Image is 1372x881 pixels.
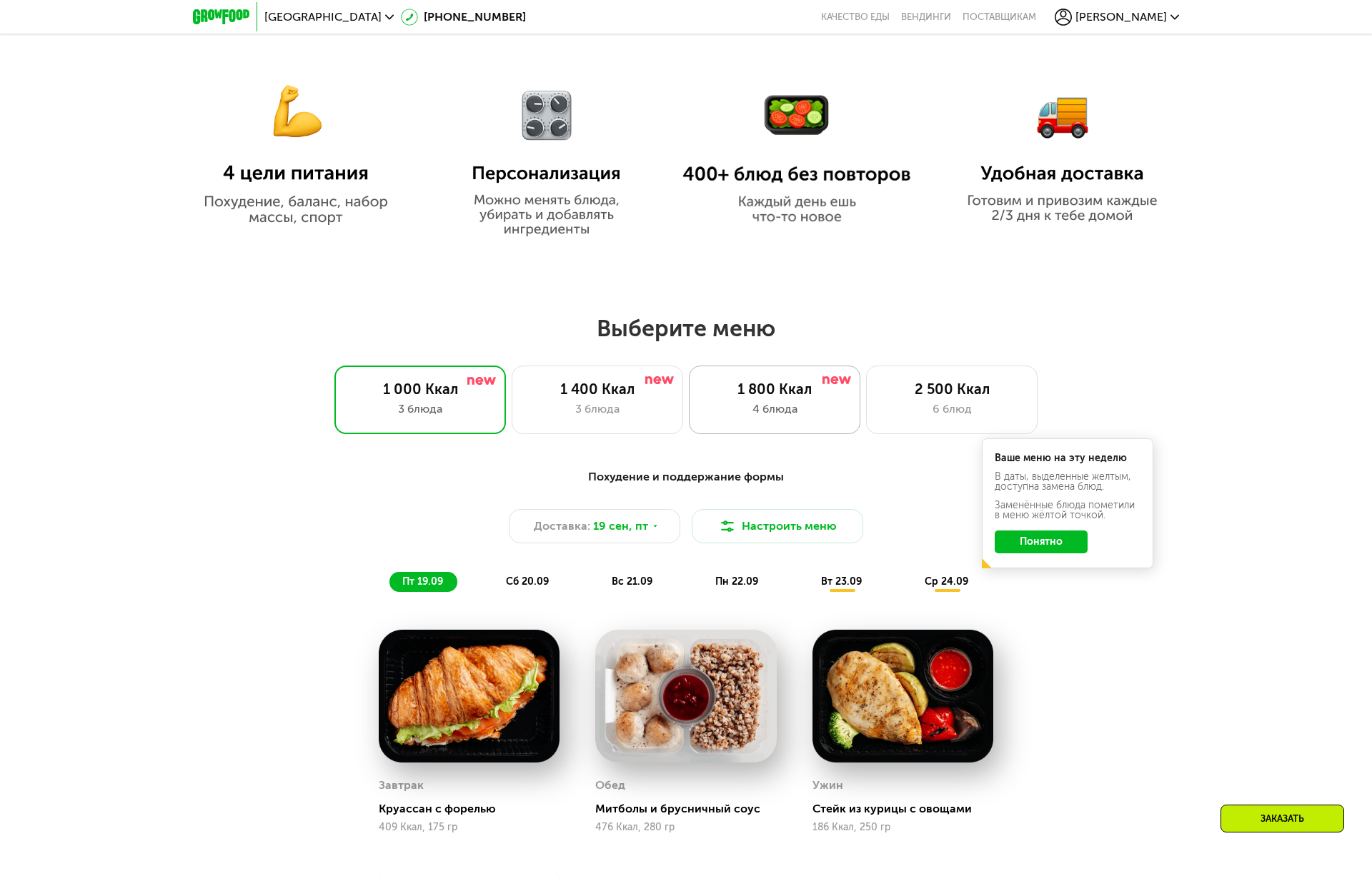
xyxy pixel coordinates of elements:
[715,575,758,588] span: пн 22.09
[901,11,951,23] a: Вендинги
[1075,11,1167,23] span: [PERSON_NAME]
[963,11,1036,23] div: поставщикам
[379,822,560,833] div: 409 Ккал, 175 гр
[349,381,491,398] div: 1 000 Ккал
[506,575,549,588] span: сб 20.09
[995,500,1140,520] div: Заменённые блюда пометили в меню жёлтой точкой.
[527,401,668,418] div: 3 блюда
[349,401,491,418] div: 3 блюда
[595,802,787,816] div: Митболы и брусничный соус
[593,518,648,535] span: 19 сен, пт
[995,472,1140,492] div: В даты, выделенные желтым, доступна замена блюд.
[821,575,862,588] span: вт 23.09
[264,11,382,23] span: [GEOGRAPHIC_DATA]
[527,381,668,398] div: 1 400 Ккал
[995,453,1140,463] div: Ваше меню на эту неделю
[263,468,1109,486] div: Похудение и поддержание формы
[821,11,890,23] a: Качество еды
[692,509,863,543] button: Настроить меню
[379,802,571,816] div: Круассан с форелью
[46,314,1326,343] h2: Выберите меню
[995,530,1088,553] button: Понятно
[401,9,526,26] a: [PHONE_NUMBER]
[379,775,424,796] div: Завтрак
[881,381,1023,398] div: 2 500 Ккал
[595,775,625,796] div: Обед
[704,401,845,418] div: 4 блюда
[812,822,993,833] div: 186 Ккал, 250 гр
[812,775,843,796] div: Ужин
[1221,805,1344,832] div: Заказать
[704,381,845,398] div: 1 800 Ккал
[925,575,968,588] span: ср 24.09
[881,401,1023,418] div: 6 блюд
[595,822,776,833] div: 476 Ккал, 280 гр
[812,802,1005,816] div: Стейк из курицы с овощами
[534,518,590,535] span: Доставка:
[402,575,443,588] span: пт 19.09
[612,575,652,588] span: вс 21.09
